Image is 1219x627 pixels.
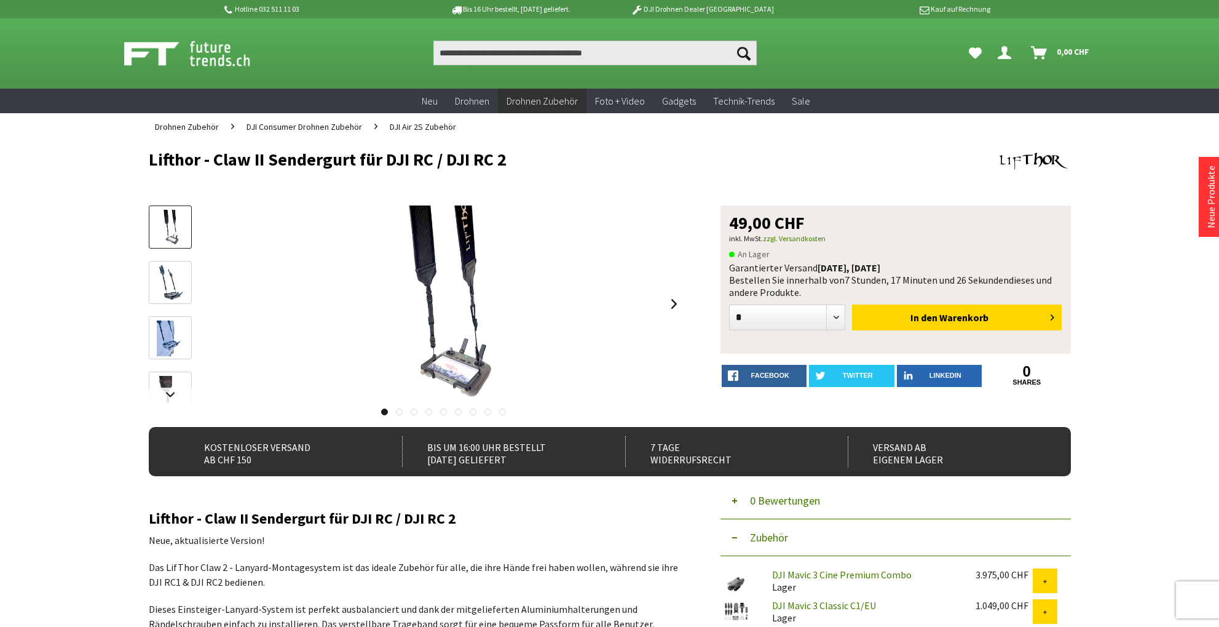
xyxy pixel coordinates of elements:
span: Gadgets [662,95,696,107]
a: Technik-Trends [704,89,783,114]
span: Drohnen Zubehör [507,95,578,107]
div: 7 Tage Widerrufsrecht [625,436,821,467]
span: Technik-Trends [713,95,775,107]
a: Drohnen [446,89,498,114]
span: DJI Consumer Drohnen Zubehör [247,121,362,132]
span: In den [910,311,937,324]
a: facebook [722,365,807,387]
img: DJI Mavic 3 Cine Premium Combo [720,569,751,599]
button: In den Warenkorb [852,305,1062,330]
div: Versand ab eigenem Lager [848,436,1044,467]
img: Shop Futuretrends - zur Startseite wechseln [124,38,277,69]
img: DJI Mavic 3 Classic C1/EU [720,599,751,624]
button: Suchen [731,41,757,65]
b: [DATE], [DATE] [818,262,880,274]
input: Produkt, Marke, Kategorie, EAN, Artikelnummer… [433,41,757,65]
p: Neue, aktualisierte Version! [149,533,684,548]
a: Gadgets [653,89,704,114]
span: An Lager [729,247,770,262]
p: Das LifThor Claw 2 - Lanyard-Montagesystem ist das ideale Zubehör für alle, die ihre Hände frei h... [149,560,684,589]
a: DJI Mavic 3 Cine Premium Combo [772,569,912,581]
h2: Lifthor - Claw II Sendergurt für DJI RC / DJI RC 2 [149,511,684,527]
a: 0 [984,365,1070,378]
div: Lager [762,599,966,624]
p: Hotline 032 511 11 03 [223,2,414,17]
span: 49,00 CHF [729,214,805,231]
a: Drohnen Zubehör [149,113,225,140]
p: Bis 16 Uhr bestellt, [DATE] geliefert. [414,2,606,17]
div: Bis um 16:00 Uhr bestellt [DATE] geliefert [402,436,598,467]
a: shares [984,378,1070,386]
span: Drohnen Zubehör [155,121,219,132]
button: Zubehör [720,519,1071,556]
span: Drohnen [455,95,489,107]
span: 7 Stunden, 17 Minuten und 26 Sekunden [845,274,1009,286]
img: Lifthor - Claw II Sendergurt für DJI RC / DJI RC 2 [371,206,516,402]
h1: Lifthor - Claw II Sendergurt für DJI RC / DJI RC 2 [149,150,886,169]
span: DJI Air 2S Zubehör [390,121,456,132]
a: Neu [413,89,446,114]
a: DJI Consumer Drohnen Zubehör [240,113,368,140]
img: Vorschau: Lifthor - Claw II Sendergurt für DJI RC / DJI RC 2 [157,210,183,246]
span: twitter [843,372,873,379]
div: 1.049,00 CHF [976,599,1033,612]
a: zzgl. Versandkosten [763,234,826,243]
a: Neue Produkte [1205,166,1217,228]
div: Garantierter Versand Bestellen Sie innerhalb von dieses und andere Produkte. [729,262,1062,298]
p: inkl. MwSt. [729,231,1062,246]
a: Dein Konto [993,41,1021,65]
div: 3.975,00 CHF [976,569,1033,581]
span: facebook [751,372,789,379]
a: Meine Favoriten [963,41,988,65]
button: 0 Bewertungen [720,482,1071,519]
a: Foto + Video [586,89,653,114]
span: Neu [422,95,438,107]
span: LinkedIn [929,372,961,379]
a: Warenkorb [1026,41,1095,65]
span: Sale [792,95,810,107]
p: DJI Drohnen Dealer [GEOGRAPHIC_DATA] [606,2,798,17]
a: Sale [783,89,819,114]
span: 0,00 CHF [1057,42,1089,62]
img: Lifthor [997,150,1071,172]
a: LinkedIn [897,365,982,387]
a: DJI Mavic 3 Classic C1/EU [772,599,876,612]
div: Lager [762,569,966,593]
span: Warenkorb [939,311,988,324]
a: twitter [809,365,894,387]
p: Kauf auf Rechnung [799,2,990,17]
a: Drohnen Zubehör [498,89,586,114]
span: Foto + Video [595,95,645,107]
div: Kostenloser Versand ab CHF 150 [179,436,376,467]
a: DJI Air 2S Zubehör [384,113,462,140]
